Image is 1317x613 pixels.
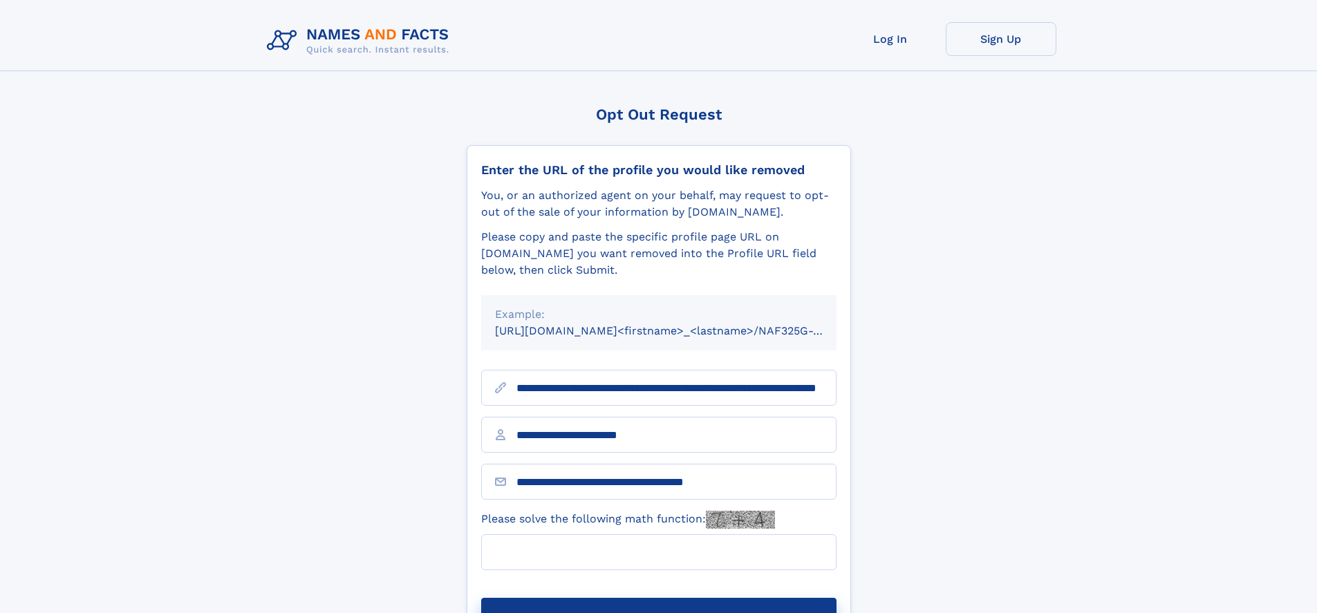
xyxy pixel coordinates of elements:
div: You, or an authorized agent on your behalf, may request to opt-out of the sale of your informatio... [481,187,837,220]
label: Please solve the following math function: [481,511,775,529]
div: Opt Out Request [467,106,851,123]
small: [URL][DOMAIN_NAME]<firstname>_<lastname>/NAF325G-xxxxxxxx [495,324,863,337]
div: Enter the URL of the profile you would like removed [481,162,837,178]
a: Log In [835,22,946,56]
div: Please copy and paste the specific profile page URL on [DOMAIN_NAME] you want removed into the Pr... [481,229,837,279]
a: Sign Up [946,22,1056,56]
img: Logo Names and Facts [261,22,460,59]
div: Example: [495,306,823,323]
